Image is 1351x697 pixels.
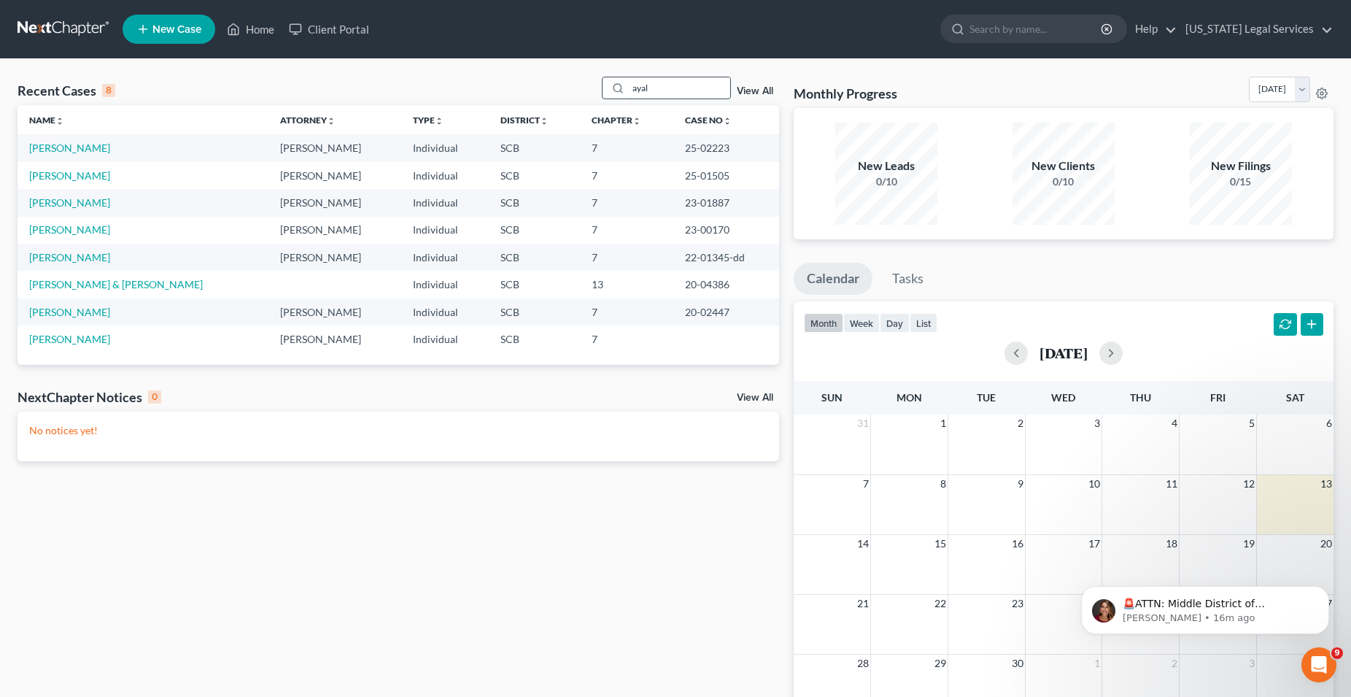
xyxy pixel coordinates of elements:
span: 9 [1016,475,1025,493]
td: [PERSON_NAME] [268,134,401,161]
span: 10 [1087,475,1102,493]
td: SCB [489,244,580,271]
td: SCB [489,299,580,326]
span: New Case [152,24,201,35]
td: 7 [580,244,673,271]
td: [PERSON_NAME] [268,162,401,189]
i: unfold_more [632,117,641,126]
iframe: Intercom live chat [1301,647,1336,682]
td: 7 [580,189,673,216]
td: SCB [489,217,580,244]
span: 3 [1093,415,1102,432]
span: 31 [856,415,870,432]
span: 22 [933,595,948,612]
td: 7 [580,162,673,189]
span: 17 [1087,535,1102,552]
span: Sun [821,391,843,404]
span: Thu [1130,391,1151,404]
div: New Leads [835,158,937,174]
iframe: Intercom notifications message [1059,555,1351,658]
span: 11 [1164,475,1179,493]
td: 20-04386 [673,271,779,298]
input: Search by name... [969,15,1103,42]
span: 18 [1164,535,1179,552]
a: [US_STATE] Legal Services [1178,16,1333,42]
span: Tue [977,391,996,404]
button: week [843,313,880,333]
span: 19 [1242,535,1256,552]
td: Individual [401,271,489,298]
span: 28 [856,655,870,672]
td: [PERSON_NAME] [268,299,401,326]
td: [PERSON_NAME] [268,326,401,353]
span: 6 [1325,415,1333,432]
span: 2 [1016,415,1025,432]
span: 21 [856,595,870,612]
input: Search by name... [628,77,730,99]
a: Nameunfold_more [29,115,64,126]
span: 29 [933,655,948,672]
span: 12 [1242,475,1256,493]
span: 23 [1010,595,1025,612]
td: [PERSON_NAME] [268,217,401,244]
i: unfold_more [540,117,549,126]
span: 7 [862,475,870,493]
td: Individual [401,162,489,189]
span: 20 [1319,535,1333,552]
a: Calendar [794,263,872,295]
td: SCB [489,189,580,216]
td: [PERSON_NAME] [268,244,401,271]
h2: [DATE] [1040,345,1088,361]
a: [PERSON_NAME] [29,306,110,318]
a: [PERSON_NAME] [29,333,110,345]
span: Fri [1210,391,1226,404]
td: 25-01505 [673,162,779,189]
div: 0/15 [1190,174,1292,189]
td: 25-02223 [673,134,779,161]
span: 3 [1247,655,1256,672]
a: Case Nounfold_more [685,115,732,126]
div: 0/10 [835,174,937,189]
a: [PERSON_NAME] [29,169,110,182]
span: 9 [1331,647,1343,659]
td: Individual [401,189,489,216]
td: SCB [489,326,580,353]
button: list [910,313,937,333]
a: [PERSON_NAME] [29,251,110,263]
td: SCB [489,271,580,298]
a: Chapterunfold_more [592,115,641,126]
a: View All [737,393,773,403]
td: 13 [580,271,673,298]
td: SCB [489,162,580,189]
i: unfold_more [327,117,336,126]
td: Individual [401,134,489,161]
a: View All [737,86,773,96]
td: 7 [580,326,673,353]
div: New Clients [1013,158,1115,174]
a: Client Portal [282,16,376,42]
span: 1 [1093,655,1102,672]
button: day [880,313,910,333]
span: 4 [1170,415,1179,432]
span: 30 [1010,655,1025,672]
td: Individual [401,299,489,326]
td: 20-02447 [673,299,779,326]
span: 16 [1010,535,1025,552]
td: SCB [489,134,580,161]
div: 8 [102,84,115,97]
td: 23-01887 [673,189,779,216]
h3: Monthly Progress [794,85,897,102]
span: 2 [1170,655,1179,672]
a: Typeunfold_more [413,115,444,126]
td: 23-00170 [673,217,779,244]
td: Individual [401,244,489,271]
span: 14 [856,535,870,552]
a: [PERSON_NAME] [29,196,110,209]
a: Tasks [879,263,937,295]
a: [PERSON_NAME] [29,223,110,236]
td: Individual [401,217,489,244]
i: unfold_more [435,117,444,126]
